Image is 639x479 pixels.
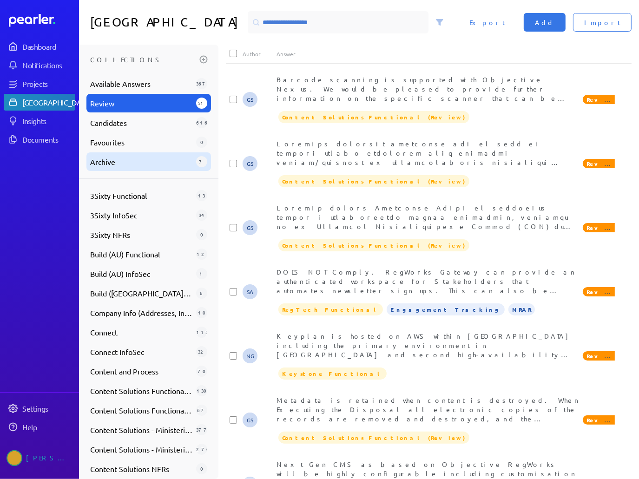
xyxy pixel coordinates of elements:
[278,432,469,444] span: Content Solutions Functional (Review)
[196,463,207,474] div: 0
[196,78,207,89] div: 3676
[90,366,192,377] span: Content and Process
[583,95,622,104] span: Review
[277,75,581,103] div: Barcode scanning is supported with Objective Nexus. We would be pleased to provide further inform...
[277,203,581,231] div: Loremip dolors Ametconse Adipi el seddoeius tempor i utlaboreetdo magnaa enimadmin, veniamqu no e...
[90,307,192,318] span: Company Info (Addresses, Insurance, etc)
[508,303,535,315] span: NRAR
[90,190,192,201] span: 3Sixty Functional
[196,98,207,109] div: 51
[4,446,75,470] a: Scott Hay's photo[PERSON_NAME]
[278,111,469,123] span: Content Solutions Functional (Review)
[277,267,581,295] div: DOES NOT Comply. RegWorks Gateway can provide an authenticated workspace for Stakeholders that au...
[90,385,192,396] span: Content Solutions Functional (Review)
[458,13,516,32] button: Export
[22,404,74,413] div: Settings
[196,156,207,167] div: 7
[243,92,257,107] span: Gary Somerville
[4,94,75,111] a: [GEOGRAPHIC_DATA]
[4,75,75,92] a: Projects
[90,346,192,357] span: Connect InfoSec
[196,307,207,318] div: 10
[26,450,72,466] div: [PERSON_NAME]
[90,327,192,338] span: Connect
[243,413,257,427] span: Gary Somerville
[22,135,74,144] div: Documents
[90,288,192,299] span: Build ([GEOGRAPHIC_DATA]) InfoSec
[278,367,387,380] span: Keystone Functional
[196,385,207,396] div: 130
[583,287,622,296] span: Review
[243,348,257,363] span: Natasha Gray
[277,50,614,58] div: Answer
[469,18,505,27] span: Export
[90,78,192,89] span: Available Answers
[196,346,207,357] div: 32
[4,112,75,129] a: Insights
[22,98,92,107] div: [GEOGRAPHIC_DATA]
[387,303,505,315] span: Engagement Tracking
[583,223,622,232] span: Review
[573,13,632,32] button: Import
[90,156,192,167] span: Archive
[90,424,192,435] span: Content Solutions - Ministerials - Functional
[196,210,207,221] div: 34
[90,11,244,33] h1: [GEOGRAPHIC_DATA]
[196,229,207,240] div: 0
[243,220,257,235] span: Gary Somerville
[584,18,620,27] span: Import
[196,366,207,377] div: 70
[7,450,22,466] img: Scott Hay
[583,415,622,425] span: Review
[277,331,581,359] div: Keyplan is hosted on AWS within [GEOGRAPHIC_DATA] including the primary environment in [GEOGRAPHI...
[4,57,75,73] a: Notifications
[196,444,207,455] div: 270
[278,239,469,251] span: Content Solutions Functional (Review)
[583,159,622,168] span: Review
[90,229,192,240] span: 3Sixty NFRs
[278,303,383,315] span: RegTech Functional
[90,52,196,67] h3: Collections
[196,327,207,338] div: 115
[243,284,257,299] span: Steve Ackermann
[22,116,74,125] div: Insights
[243,50,277,58] div: Author
[90,117,192,128] span: Candidates
[22,422,74,432] div: Help
[277,139,581,167] div: Loremips dolorsit ametconse adi el sedd ei tempori utlabo etdolorem aliq enimadmi veniam/quisnost...
[583,351,622,361] span: Review
[196,190,207,201] div: 13
[9,14,75,27] a: Dashboard
[535,18,554,27] span: Add
[90,268,192,279] span: Build (AU) InfoSec
[22,79,74,88] div: Projects
[196,405,207,416] div: 67
[278,175,469,187] span: Content Solutions Functional (Review)
[90,98,192,109] span: Review
[243,156,257,171] span: Gary Somerville
[22,60,74,70] div: Notifications
[4,400,75,417] a: Settings
[22,42,74,51] div: Dashboard
[524,13,566,32] button: Add
[90,463,192,474] span: Content Solutions NFRs
[4,131,75,148] a: Documents
[196,137,207,148] div: 0
[196,117,207,128] div: 616
[4,419,75,435] a: Help
[90,249,192,260] span: Build (AU) Functional
[4,38,75,55] a: Dashboard
[90,405,192,416] span: Content Solutions Functional w/Images (Old _ For Review)
[196,268,207,279] div: 1
[277,395,581,423] div: Metadata is retained when content is destroyed. When Executing the Disposal all electronic copies...
[196,249,207,260] div: 12
[196,288,207,299] div: 6
[196,424,207,435] div: 377
[90,210,192,221] span: 3Sixty InfoSec
[90,444,192,455] span: Content Solutions - Ministerials - Non Functional
[90,137,192,148] span: Favourites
